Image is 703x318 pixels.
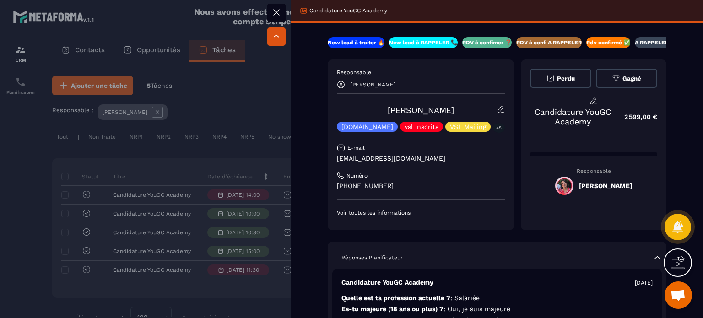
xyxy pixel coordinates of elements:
p: vsl inscrits [405,124,438,130]
p: [EMAIL_ADDRESS][DOMAIN_NAME] [337,154,505,163]
p: Candidature YouGC Academy [309,7,387,14]
p: Responsable [337,69,505,76]
p: E-mail [347,144,365,151]
h5: [PERSON_NAME] [579,182,632,189]
p: +5 [493,123,505,133]
p: Quelle est ta profession actuelle ? [341,294,653,302]
p: Numéro [346,172,368,179]
p: [DATE] [635,279,653,286]
span: : Oui, je suis majeure [443,305,510,313]
p: New lead à traiter 🔥 [328,39,384,46]
button: Perdu [530,69,591,88]
p: VSL Mailing [450,124,486,130]
span: : Salariée [450,294,480,302]
p: Candidature YouGC Academy [341,278,433,287]
a: [PERSON_NAME] [388,105,454,115]
a: Ouvrir le chat [665,281,692,309]
p: [PERSON_NAME] [351,81,395,88]
p: New lead à RAPPELER 📞 [389,39,458,46]
button: Gagné [596,69,657,88]
span: Perdu [557,75,575,82]
p: Es-tu majeure (18 ans ou plus) ? [341,305,653,313]
span: Gagné [622,75,641,82]
p: 2 599,00 € [615,108,657,126]
p: Réponses Planificateur [341,254,403,261]
p: [DOMAIN_NAME] [341,124,393,130]
p: Candidature YouGC Academy [530,107,615,126]
p: RDV à confimer ❓ [462,39,512,46]
p: Responsable [530,168,657,174]
p: Voir toutes les informations [337,209,505,216]
p: RDV à conf. A RAPPELER [516,39,582,46]
p: Rdv confirmé ✅ [586,39,630,46]
p: [PHONE_NUMBER] [337,182,505,190]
